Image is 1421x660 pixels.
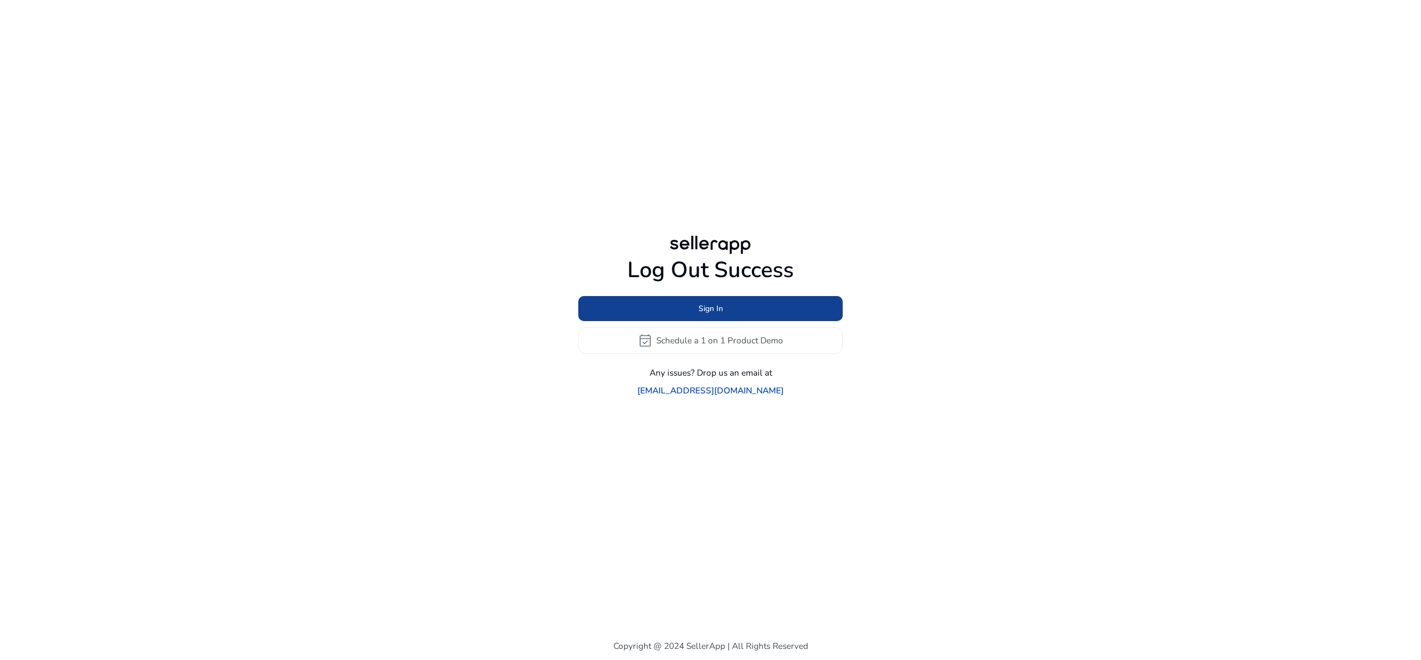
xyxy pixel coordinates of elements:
[578,296,843,321] button: Sign In
[578,257,843,284] h1: Log Out Success
[650,366,772,379] p: Any issues? Drop us an email at
[637,384,784,397] a: [EMAIL_ADDRESS][DOMAIN_NAME]
[638,333,652,348] span: event_available
[578,327,843,354] button: event_availableSchedule a 1 on 1 Product Demo
[699,303,723,314] span: Sign In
